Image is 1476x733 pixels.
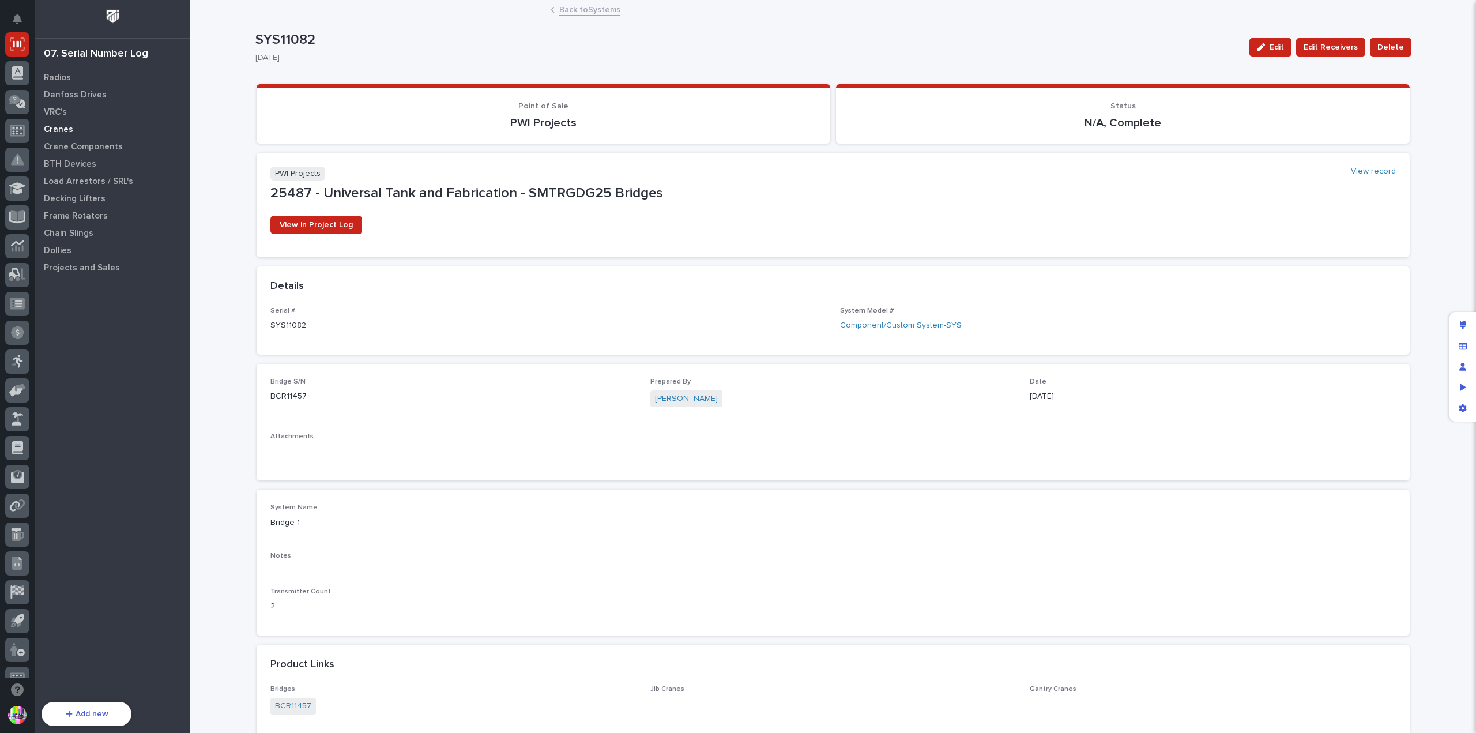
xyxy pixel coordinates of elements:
img: Brittany [12,236,30,254]
span: Delete [1377,40,1404,54]
p: Dollies [44,246,71,256]
p: PWI Projects [270,116,816,130]
span: Transmitter Count [270,588,331,595]
a: Cranes [35,121,190,138]
a: BTH Devices [35,155,190,172]
div: We're offline, we will be back soon! [52,190,174,199]
span: System Model # [840,307,894,314]
div: App settings [1452,398,1473,419]
span: Notes [270,552,291,559]
p: Radios [44,73,71,83]
p: Decking Lifters [44,194,106,204]
a: Powered byPylon [81,303,140,313]
a: Load Arrestors / SRL's [35,172,190,190]
span: [PERSON_NAME] [36,278,93,287]
div: Manage fields and data [1452,336,1473,356]
a: Component/Custom System-SYS [840,319,962,332]
img: 4614488137333_bcb353cd0bb836b1afe7_72.png [24,178,45,199]
img: 1736555164131-43832dd5-751b-4058-ba23-39d91318e5a0 [23,247,32,257]
button: Open support chat [5,678,29,702]
a: Dollies [35,242,190,259]
p: - [270,446,637,458]
p: How can we help? [12,64,210,82]
p: 25487 - Universal Tank and Fabrication - SMTRGDG25 Bridges [270,185,1396,202]
a: Radios [35,69,190,86]
span: Date [1030,378,1046,385]
img: 1736555164131-43832dd5-751b-4058-ba23-39d91318e5a0 [12,178,32,199]
span: Attachments [270,433,314,440]
p: Crane Components [44,142,123,152]
p: Danfoss Drives [44,90,107,100]
p: N/A, Complete [850,116,1396,130]
p: 2 [270,600,637,612]
span: View in Project Log [280,221,353,229]
span: Help Docs [23,145,63,157]
span: Edit Receivers [1304,40,1358,54]
div: Past conversations [12,218,77,227]
span: • [96,278,100,287]
span: Point of Sale [518,102,568,110]
a: View in Project Log [270,216,362,234]
span: Prepared By [650,378,691,385]
span: Jib Cranes [650,686,684,693]
span: System Name [270,504,318,511]
img: 1736555164131-43832dd5-751b-4058-ba23-39d91318e5a0 [23,279,32,288]
span: Onboarding Call [84,145,147,157]
p: PWI Projects [270,167,325,181]
span: Pylon [115,304,140,313]
button: Start new chat [196,182,210,196]
p: Projects and Sales [44,263,120,273]
p: BTH Devices [44,159,96,170]
p: VRC's [44,107,67,118]
img: Workspace Logo [102,6,123,27]
a: View record [1351,167,1396,176]
a: Crane Components [35,138,190,155]
span: Status [1110,102,1136,110]
p: - [650,698,1016,710]
p: - [1030,698,1396,710]
img: Brittany Wendell [12,267,30,285]
div: Start new chat [52,178,189,190]
p: Welcome 👋 [12,46,210,64]
h2: Product Links [270,659,334,671]
button: Edit [1249,38,1291,57]
span: Bridges [270,686,295,693]
a: 📖Help Docs [7,141,67,161]
div: Manage users [1452,356,1473,377]
p: [DATE] [255,53,1236,63]
a: 🔗Onboarding Call [67,141,152,161]
div: Preview as [1452,377,1473,398]
a: Danfoss Drives [35,86,190,103]
span: [DATE] [102,247,126,256]
p: Cranes [44,125,73,135]
img: Stacker [12,11,35,34]
a: [PERSON_NAME] [655,393,718,405]
p: [DATE] [1030,390,1396,403]
p: SYS11082 [255,32,1240,48]
button: users-avatar [5,703,29,727]
p: Frame Rotators [44,211,108,221]
span: [PERSON_NAME] [36,247,93,256]
a: Chain Slings [35,224,190,242]
button: Notifications [5,7,29,31]
div: 07. Serial Number Log [44,48,148,61]
a: Projects and Sales [35,259,190,276]
p: BCR11457 [270,390,637,403]
span: • [96,247,100,256]
div: 📖 [12,146,21,156]
div: Notifications [14,14,29,32]
button: Edit Receivers [1296,38,1365,57]
button: See all [179,216,210,230]
p: SYS11082 [270,319,826,332]
span: Serial # [270,307,295,314]
a: Frame Rotators [35,207,190,224]
span: Edit [1270,42,1284,52]
span: [DATE] [102,278,126,287]
p: Bridge 1 [270,517,1396,529]
div: 🔗 [72,146,81,156]
h2: Details [270,280,304,293]
button: Add new [42,702,131,726]
p: Load Arrestors / SRL's [44,176,133,187]
a: Back toSystems [559,2,620,16]
a: VRC's [35,103,190,121]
